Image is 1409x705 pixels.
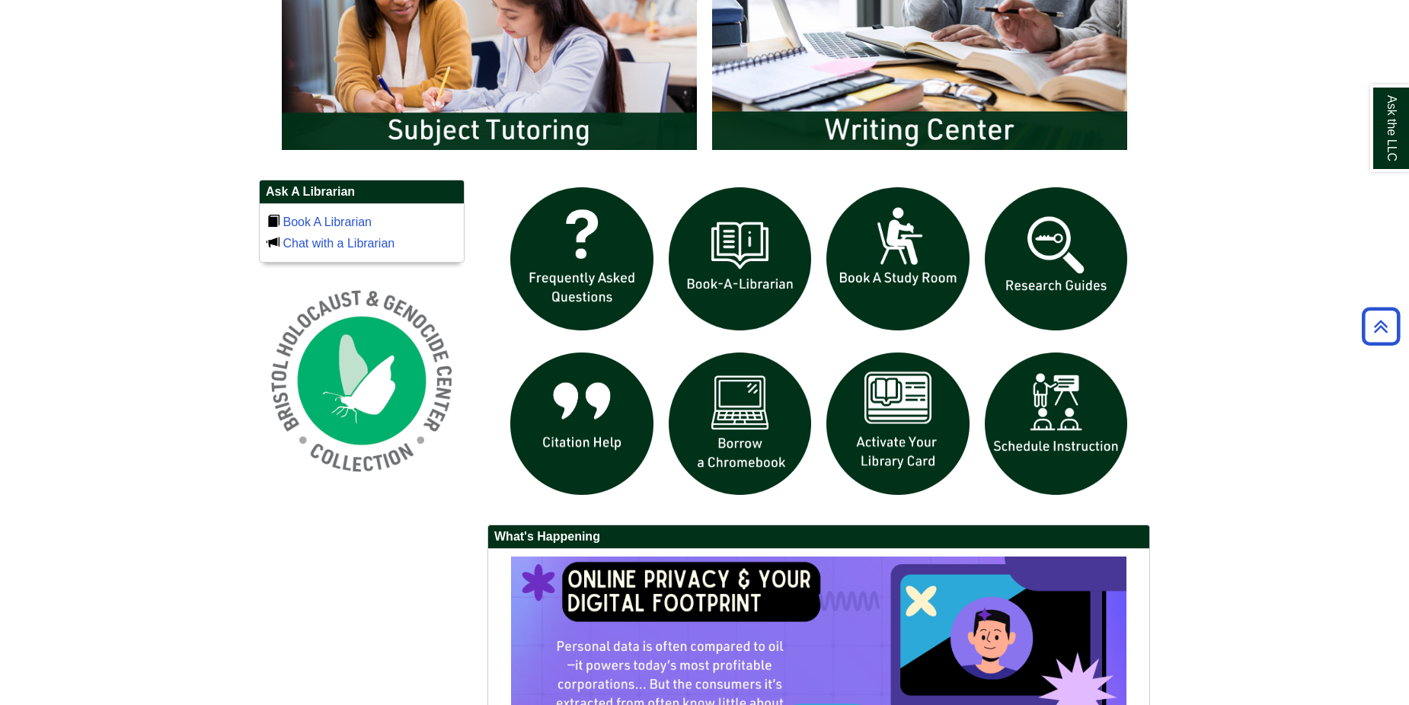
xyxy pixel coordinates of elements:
h2: Ask A Librarian [260,180,464,204]
img: Research Guides icon links to research guides web page [977,180,1136,338]
img: frequently asked questions [503,180,661,338]
a: Back to Top [1356,316,1405,337]
img: Book a Librarian icon links to book a librarian web page [661,180,820,338]
a: Chat with a Librarian [283,237,395,250]
img: Borrow a chromebook icon links to the borrow a chromebook web page [661,345,820,503]
div: slideshow [503,180,1135,509]
img: For faculty. Schedule Library Instruction icon links to form. [977,345,1136,503]
img: citation help icon links to citation help guide page [503,345,661,503]
a: Book A Librarian [283,215,372,228]
h2: What's Happening [488,525,1149,549]
img: activate Library Card icon links to form to activate student ID into library card [819,345,977,503]
img: book a study room icon links to book a study room web page [819,180,977,338]
img: Holocaust and Genocide Collection [259,278,465,483]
